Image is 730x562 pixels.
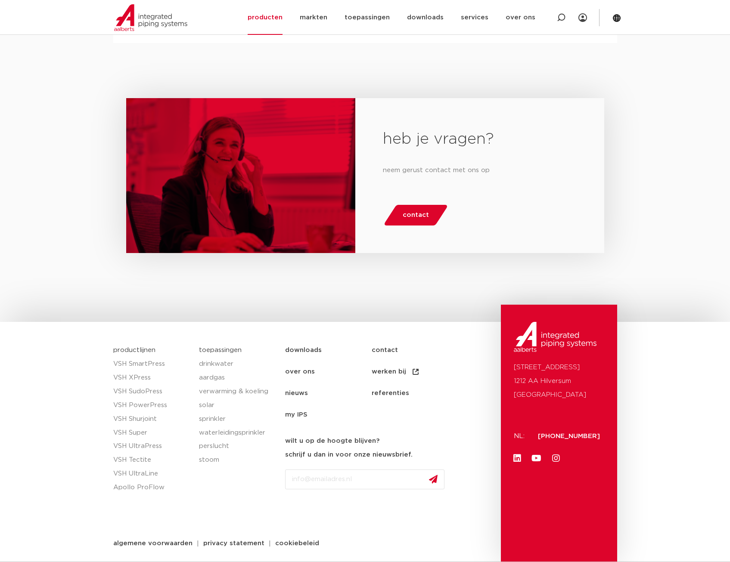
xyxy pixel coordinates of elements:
[199,398,276,412] a: solar
[113,453,191,467] a: VSH Tectite
[113,426,191,440] a: VSH Super
[285,404,372,426] a: my IPS
[199,426,276,440] a: waterleidingsprinkler
[514,429,528,443] p: NL:
[113,357,191,371] a: VSH SmartPress
[113,540,193,547] span: algemene voorwaarden
[538,433,600,439] a: [PHONE_NUMBER]
[113,439,191,453] a: VSH UltraPress
[383,164,576,177] p: neem gerust contact met ons op
[113,481,191,494] a: Apollo ProFlow
[203,540,264,547] span: privacy statement
[285,340,372,361] a: downloads
[285,451,413,458] strong: schrijf u dan in voor onze nieuwsbrief.
[383,129,576,150] h2: heb je vragen?
[199,357,276,371] a: drinkwater
[113,347,155,353] a: productlijnen
[429,475,438,484] img: send.svg
[285,340,497,426] nav: Menu
[383,205,449,225] a: contact
[113,371,191,385] a: VSH XPress
[372,340,458,361] a: contact
[113,385,191,398] a: VSH SudoPress
[285,438,379,444] strong: wilt u op de hoogte blijven?
[372,383,458,404] a: referenties
[199,453,276,467] a: stoom
[285,469,444,489] input: info@emailadres.nl
[199,439,276,453] a: perslucht
[113,412,191,426] a: VSH Shurjoint
[199,412,276,426] a: sprinkler
[285,383,372,404] a: nieuws
[107,540,199,547] a: algemene voorwaarden
[113,467,191,481] a: VSH UltraLine
[514,361,604,402] p: [STREET_ADDRESS] 1212 AA Hilversum [GEOGRAPHIC_DATA]
[372,361,458,383] a: werken bij
[403,208,429,222] span: contact
[275,540,319,547] span: cookiebeleid
[199,371,276,385] a: aardgas
[199,385,276,398] a: verwarming & koeling
[285,361,372,383] a: over ons
[269,540,326,547] a: cookiebeleid
[197,540,271,547] a: privacy statement
[113,398,191,412] a: VSH PowerPress
[285,496,416,530] iframe: reCAPTCHA
[199,347,242,353] a: toepassingen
